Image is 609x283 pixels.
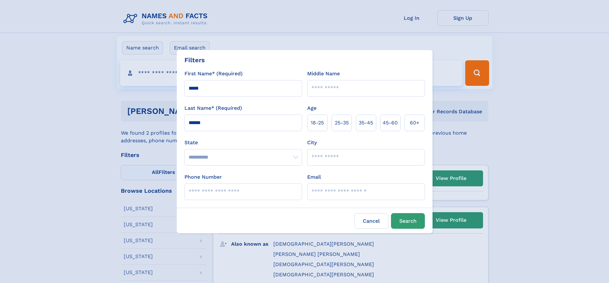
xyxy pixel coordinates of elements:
[383,119,398,127] span: 45‑60
[184,139,302,146] label: State
[359,119,373,127] span: 35‑45
[307,173,321,181] label: Email
[410,119,419,127] span: 60+
[184,55,205,65] div: Filters
[184,70,243,78] label: First Name* (Required)
[335,119,349,127] span: 25‑35
[391,213,425,229] button: Search
[184,104,242,112] label: Last Name* (Required)
[311,119,324,127] span: 18‑25
[184,173,222,181] label: Phone Number
[355,213,388,229] label: Cancel
[307,139,317,146] label: City
[307,104,316,112] label: Age
[307,70,340,78] label: Middle Name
